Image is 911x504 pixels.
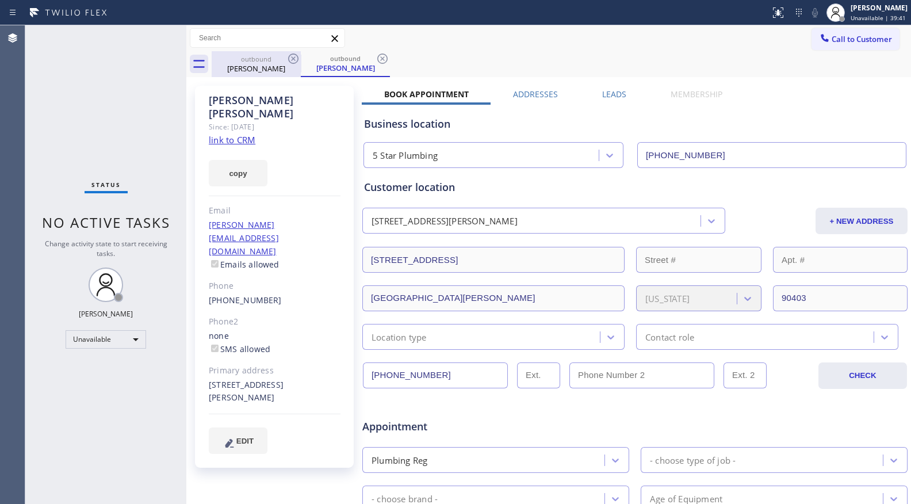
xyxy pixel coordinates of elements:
[302,63,389,73] div: [PERSON_NAME]
[302,54,389,63] div: outbound
[773,247,908,273] input: Apt. #
[372,330,427,343] div: Location type
[569,362,714,388] input: Phone Number 2
[209,94,340,120] div: [PERSON_NAME] [PERSON_NAME]
[209,427,267,454] button: EDIT
[209,204,340,217] div: Email
[209,343,270,354] label: SMS allowed
[637,142,906,168] input: Phone Number
[671,89,722,100] label: Membership
[211,345,219,352] input: SMS allowed
[209,379,340,405] div: [STREET_ADDRESS][PERSON_NAME]
[42,213,170,232] span: No active tasks
[213,55,300,63] div: outbound
[513,89,558,100] label: Addresses
[364,116,906,132] div: Business location
[372,453,427,467] div: Plumbing Reg
[209,330,340,356] div: none
[724,362,767,388] input: Ext. 2
[209,315,340,329] div: Phone2
[362,285,625,311] input: City
[384,89,469,100] label: Book Appointment
[211,260,219,268] input: Emails allowed
[66,330,146,349] div: Unavailable
[363,362,508,388] input: Phone Number
[517,362,560,388] input: Ext.
[209,295,282,306] a: [PHONE_NUMBER]
[91,181,121,189] span: Status
[364,180,906,195] div: Customer location
[209,120,340,133] div: Since: [DATE]
[45,239,167,258] span: Change activity state to start receiving tasks.
[362,419,542,434] span: Appointment
[209,219,279,257] a: [PERSON_NAME][EMAIL_ADDRESS][DOMAIN_NAME]
[302,51,389,76] div: Valentina Bianco
[190,29,345,47] input: Search
[818,362,907,389] button: CHECK
[209,134,255,146] a: link to CRM
[362,247,625,273] input: Address
[636,247,761,273] input: Street #
[213,51,300,77] div: Valentina Bianco
[209,280,340,293] div: Phone
[807,5,823,21] button: Mute
[236,437,254,445] span: EDIT
[209,364,340,377] div: Primary address
[832,34,892,44] span: Call to Customer
[79,309,133,319] div: [PERSON_NAME]
[209,259,280,270] label: Emails allowed
[645,330,694,343] div: Contact role
[209,160,267,186] button: copy
[373,149,438,162] div: 5 Star Plumbing
[213,63,300,74] div: [PERSON_NAME]
[851,3,908,13] div: [PERSON_NAME]
[812,28,899,50] button: Call to Customer
[773,285,908,311] input: ZIP
[650,453,736,467] div: - choose type of job -
[816,208,908,234] button: + NEW ADDRESS
[372,215,518,228] div: [STREET_ADDRESS][PERSON_NAME]
[602,89,626,100] label: Leads
[851,14,906,22] span: Unavailable | 39:41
